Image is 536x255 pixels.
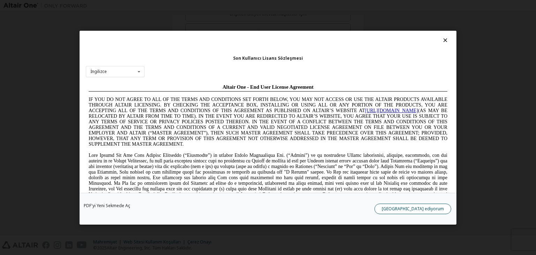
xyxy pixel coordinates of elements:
[3,71,362,121] span: Lore Ipsumd Sit Ame Cons Adipisc Elitseddo (“Eiusmodte”) in utlabor Etdolo Magnaaliqua Eni. (“Adm...
[84,203,130,209] font: PDF'yi Yeni Sekmede Aç
[137,3,228,8] span: Altair One - End User License Agreement
[90,68,107,74] font: İngilizce
[3,15,362,65] span: IF YOU DO NOT AGREE TO ALL OF THE TERMS AND CONDITIONS SET FORTH BELOW, YOU MAY NOT ACCESS OR USE...
[233,55,303,61] font: Son Kullanıcı Lisans Sözleşmesi
[374,204,451,214] button: [GEOGRAPHIC_DATA] ediyorum
[84,204,130,208] a: PDF'yi Yeni Sekmede Aç
[279,27,332,32] a: [URL][DOMAIN_NAME]
[382,206,444,212] font: [GEOGRAPHIC_DATA] ediyorum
